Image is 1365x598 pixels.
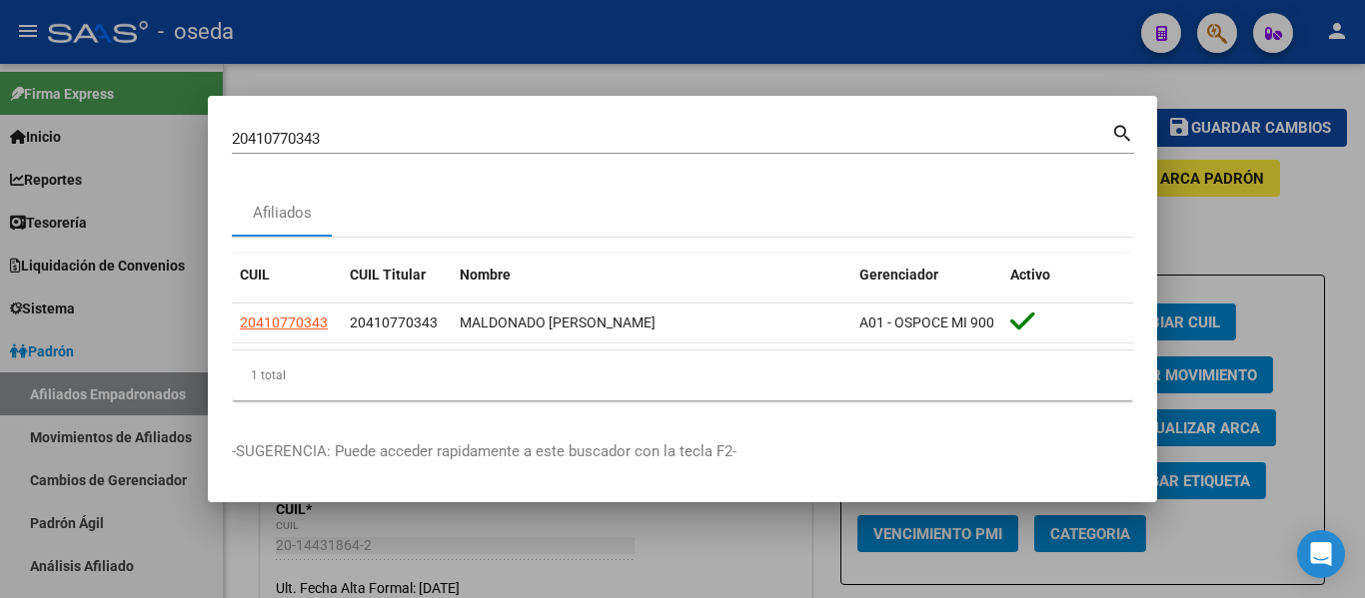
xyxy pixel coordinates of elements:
[253,202,312,225] div: Afiliados
[232,350,1133,400] div: 1 total
[1111,120,1134,144] mat-icon: search
[460,311,843,334] div: MALDONADO [PERSON_NAME]
[1297,530,1345,578] div: Open Intercom Messenger
[452,254,851,297] datatable-header-cell: Nombre
[350,267,426,283] span: CUIL Titular
[232,254,342,297] datatable-header-cell: CUIL
[1010,267,1050,283] span: Activo
[859,314,994,330] span: A01 - OSPOCE MI 900
[851,254,1002,297] datatable-header-cell: Gerenciador
[342,254,452,297] datatable-header-cell: CUIL Titular
[240,267,270,283] span: CUIL
[232,440,1133,463] p: -SUGERENCIA: Puede acceder rapidamente a este buscador con la tecla F2-
[350,314,438,330] span: 20410770343
[460,267,511,283] span: Nombre
[240,314,328,330] span: 20410770343
[1002,254,1133,297] datatable-header-cell: Activo
[859,267,938,283] span: Gerenciador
